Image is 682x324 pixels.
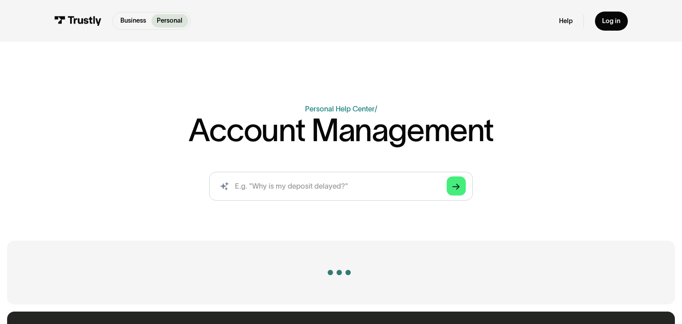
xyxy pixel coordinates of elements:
[602,17,620,25] div: Log in
[54,16,102,26] img: Trustly Logo
[209,172,473,201] form: Search
[188,115,493,146] h1: Account Management
[559,17,573,25] a: Help
[595,12,628,31] a: Log in
[120,16,146,26] p: Business
[209,172,473,201] input: search
[115,14,152,28] a: Business
[151,14,188,28] a: Personal
[305,105,375,113] a: Personal Help Center
[375,105,377,113] div: /
[157,16,182,26] p: Personal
